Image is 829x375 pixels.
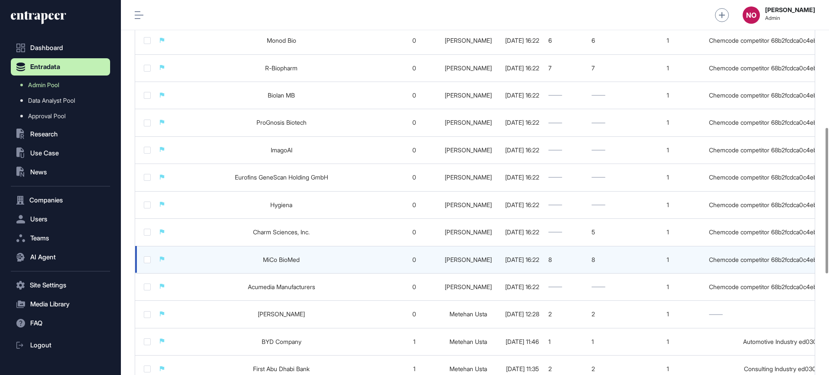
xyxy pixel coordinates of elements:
[11,126,110,143] button: Research
[11,296,110,313] button: Media Library
[592,338,626,345] div: 1
[548,256,583,263] div: 8
[11,58,110,76] button: Entradata
[11,211,110,228] button: Users
[28,97,75,104] span: Data Analyst Pool
[397,311,431,318] div: 0
[635,202,700,208] div: 1
[397,65,431,72] div: 0
[248,283,315,290] a: Acumedia Manufacturers
[253,228,310,236] a: Charm Sciences, Inc.
[592,311,626,318] div: 2
[11,337,110,354] a: Logout
[765,15,815,21] span: Admin
[30,301,70,308] span: Media Library
[635,366,700,372] div: 1
[30,169,47,176] span: News
[445,173,492,181] a: [PERSON_NAME]
[445,256,492,263] a: [PERSON_NAME]
[15,93,110,108] a: Data Analyst Pool
[270,201,292,208] a: Hygiena
[505,147,540,154] div: [DATE] 16:22
[505,338,540,345] div: [DATE] 11:46
[743,6,760,24] button: NO
[397,256,431,263] div: 0
[548,311,583,318] div: 2
[635,338,700,345] div: 1
[592,65,626,72] div: 7
[505,119,540,126] div: [DATE] 16:22
[445,64,492,72] a: [PERSON_NAME]
[30,44,63,51] span: Dashboard
[592,229,626,236] div: 5
[11,164,110,181] button: News
[505,229,540,236] div: [DATE] 16:22
[263,256,300,263] a: MiCo BioMed
[256,119,307,126] a: ProGnosis Biotech
[15,108,110,124] a: Approval Pool
[397,37,431,44] div: 0
[29,197,63,204] span: Companies
[265,64,297,72] a: R-Biopharm
[11,39,110,57] a: Dashboard
[11,230,110,247] button: Teams
[11,277,110,294] button: Site Settings
[635,174,700,181] div: 1
[253,365,310,372] a: First Abu Dhabi Bank
[30,131,58,138] span: Research
[592,366,626,372] div: 2
[635,284,700,290] div: 1
[30,282,66,289] span: Site Settings
[397,284,431,290] div: 0
[505,366,540,372] div: [DATE] 11:35
[505,284,540,290] div: [DATE] 16:22
[235,173,328,181] a: Eurofins GeneScan Holding GmbH
[30,254,56,261] span: AI Agent
[258,310,305,318] a: [PERSON_NAME]
[449,310,487,318] a: Metehan Usta
[11,249,110,266] button: AI Agent
[397,119,431,126] div: 0
[30,63,60,70] span: Entradata
[271,146,292,154] a: ImagoAI
[397,366,431,372] div: 1
[505,92,540,99] div: [DATE] 16:22
[635,311,700,318] div: 1
[505,256,540,263] div: [DATE] 16:22
[268,91,295,99] a: Biolan MB
[548,338,583,345] div: 1
[267,37,296,44] a: Monod Bio
[445,283,492,290] a: [PERSON_NAME]
[449,338,487,345] a: Metehan Usta
[765,6,815,13] strong: [PERSON_NAME]
[635,256,700,263] div: 1
[28,82,59,88] span: Admin Pool
[30,342,51,349] span: Logout
[635,147,700,154] div: 1
[635,37,700,44] div: 1
[635,92,700,99] div: 1
[30,216,47,223] span: Users
[505,202,540,208] div: [DATE] 16:22
[548,65,583,72] div: 7
[30,150,59,157] span: Use Case
[11,315,110,332] button: FAQ
[445,91,492,99] a: [PERSON_NAME]
[28,113,66,120] span: Approval Pool
[397,229,431,236] div: 0
[15,77,110,93] a: Admin Pool
[592,37,626,44] div: 6
[635,119,700,126] div: 1
[11,192,110,209] button: Companies
[445,37,492,44] a: [PERSON_NAME]
[397,147,431,154] div: 0
[397,92,431,99] div: 0
[505,174,540,181] div: [DATE] 16:22
[592,256,626,263] div: 8
[635,65,700,72] div: 1
[445,119,492,126] a: [PERSON_NAME]
[11,145,110,162] button: Use Case
[445,228,492,236] a: [PERSON_NAME]
[449,365,487,372] a: Metehan Usta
